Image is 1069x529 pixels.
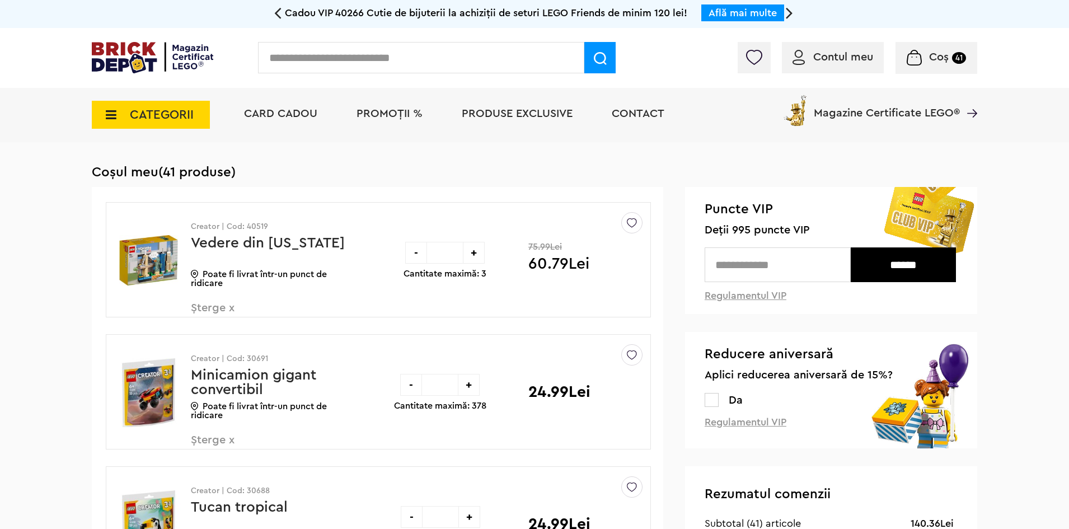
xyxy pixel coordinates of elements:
[191,302,322,326] span: Șterge x
[729,395,743,406] span: Da
[404,269,486,278] p: Cantitate maximă: 3
[952,52,966,64] small: 41
[114,218,183,302] img: Vedere din New York
[191,270,350,288] p: Poate fi livrat într-un punct de ridicare
[244,108,317,119] a: Card Cadou
[462,108,573,119] a: Produse exclusive
[191,236,345,250] a: Vedere din [US_STATE]
[793,52,873,63] a: Contul meu
[705,291,786,301] a: Regulamentul VIP
[191,355,350,363] p: Creator | Cod: 30691
[401,506,423,528] div: -
[405,242,427,264] div: -
[705,369,958,382] span: Aplici reducerea aniversară de 15%?
[285,8,687,18] span: Cadou VIP 40266 Cutie de bijuterii la achiziții de seturi LEGO Friends de minim 120 lei!
[130,109,194,121] span: CATEGORII
[357,108,423,119] a: PROMOȚII %
[191,402,350,420] p: Poate fi livrat într-un punct de ridicare
[191,368,316,397] a: Minicamion gigant convertibil
[709,8,777,18] a: Află mai multe
[463,242,485,264] div: +
[400,374,422,396] div: -
[191,487,350,495] p: Creator | Cod: 30688
[814,93,960,119] span: Magazine Certificate LEGO®
[458,374,480,396] div: +
[191,500,288,514] a: Tucan tropical
[458,506,480,528] div: +
[960,93,977,104] a: Magazine Certificate LEGO®
[612,108,664,119] a: Contact
[705,346,958,363] span: Reducere aniversară
[813,52,873,63] span: Contul meu
[191,223,350,231] p: Creator | Cod: 40519
[705,201,958,218] span: Puncte VIP
[705,488,831,501] span: Rezumatul comenzii
[528,384,590,400] p: 24.99Lei
[929,52,949,63] span: Coș
[705,224,958,237] span: Deții 995 puncte VIP
[191,434,322,458] span: Șterge x
[394,401,486,410] p: Cantitate maximă: 378
[528,256,589,271] span: 60.79Lei
[528,242,589,251] span: 75.99Lei
[114,350,183,434] img: Minicamion gigant convertibil
[92,165,977,180] h1: Coșul meu
[705,417,786,427] a: Regulamentul VIP
[158,166,236,179] span: (41 produse)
